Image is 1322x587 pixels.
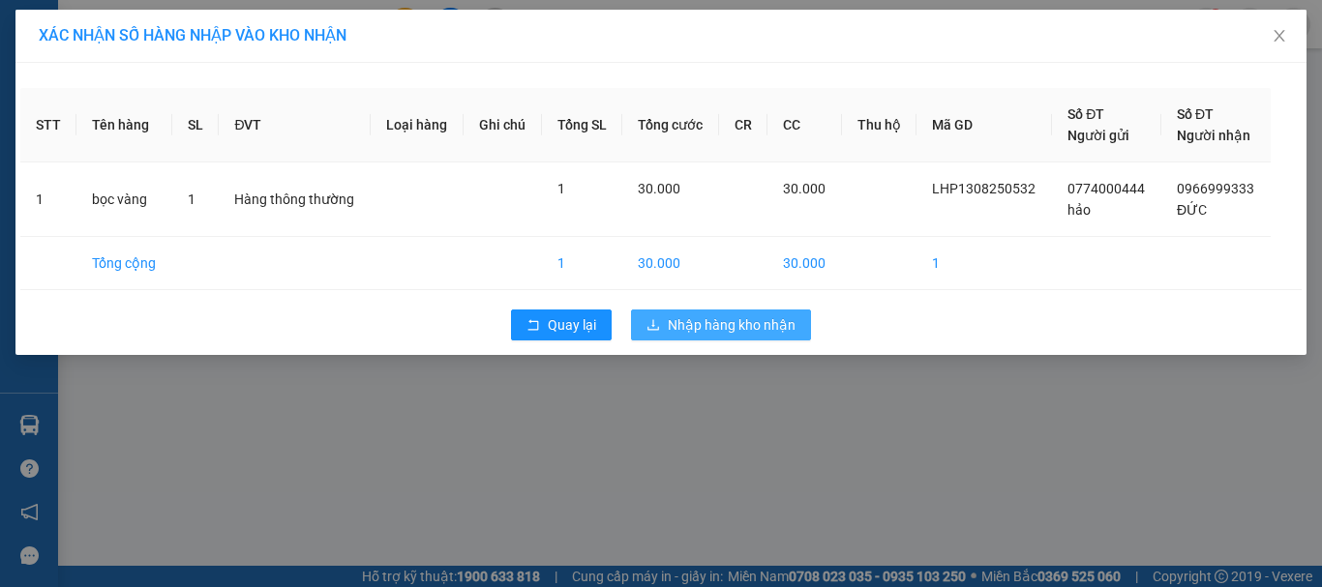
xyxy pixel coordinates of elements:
[1177,181,1254,196] span: 0966999333
[916,88,1052,162] th: Mã GD
[526,318,540,334] span: rollback
[932,181,1036,196] span: LHP1308250532
[76,88,172,162] th: Tên hàng
[1067,181,1145,196] span: 0774000444
[542,237,623,290] td: 1
[1067,106,1104,122] span: Số ĐT
[219,88,371,162] th: ĐVT
[719,88,767,162] th: CR
[631,309,811,340] button: downloadNhập hàng kho nhận
[511,309,612,340] button: rollbackQuay lại
[1177,128,1250,143] span: Người nhận
[188,191,195,207] span: 1
[1177,202,1207,218] span: ĐỨC
[464,88,542,162] th: Ghi chú
[76,162,172,237] td: bọc vàng
[1067,128,1129,143] span: Người gửi
[842,88,917,162] th: Thu hộ
[767,237,842,290] td: 30.000
[1252,10,1307,64] button: Close
[668,314,796,336] span: Nhập hàng kho nhận
[646,318,660,334] span: download
[371,88,464,162] th: Loại hàng
[638,181,680,196] span: 30.000
[622,88,719,162] th: Tổng cước
[1177,106,1214,122] span: Số ĐT
[1272,28,1287,44] span: close
[548,314,596,336] span: Quay lại
[1067,202,1091,218] span: hảo
[20,88,76,162] th: STT
[622,237,719,290] td: 30.000
[783,181,826,196] span: 30.000
[557,181,565,196] span: 1
[219,162,371,237] td: Hàng thông thường
[76,237,172,290] td: Tổng cộng
[172,88,219,162] th: SL
[916,237,1052,290] td: 1
[767,88,842,162] th: CC
[39,26,346,44] span: XÁC NHẬN SỐ HÀNG NHẬP VÀO KHO NHẬN
[20,162,76,237] td: 1
[542,88,623,162] th: Tổng SL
